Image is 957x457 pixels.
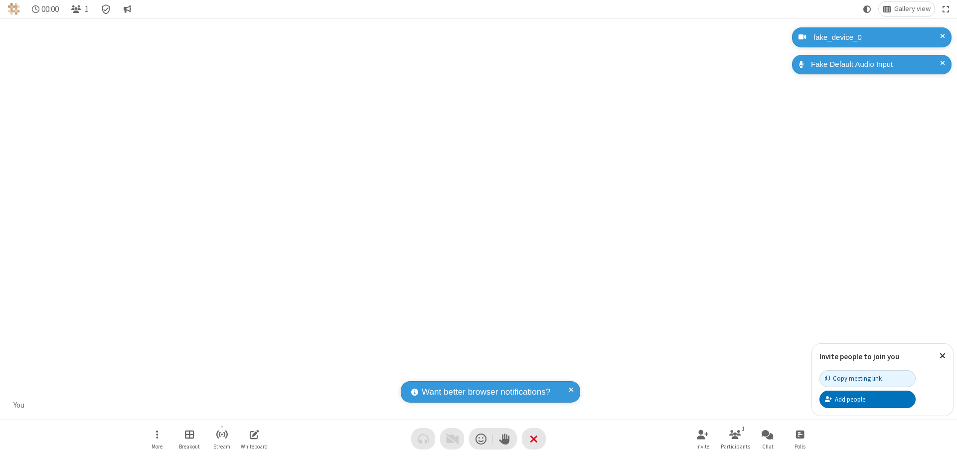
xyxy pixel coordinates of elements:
[213,444,230,450] span: Stream
[10,400,28,411] div: You
[795,444,805,450] span: Polls
[440,428,464,450] button: Video
[825,374,882,383] div: Copy meeting link
[721,444,750,450] span: Participants
[859,1,875,16] button: Using system theme
[119,1,135,16] button: Conversation
[807,59,944,70] div: Fake Default Audio Input
[28,1,63,16] div: Timer
[67,1,93,16] button: Open participant list
[819,391,916,408] button: Add people
[422,386,550,399] span: Want better browser notifications?
[739,424,748,433] div: 1
[696,444,709,450] span: Invite
[753,425,783,453] button: Open chat
[819,352,899,361] label: Invite people to join you
[142,425,172,453] button: Open menu
[239,425,269,453] button: Open shared whiteboard
[522,428,546,450] button: End or leave meeting
[41,4,59,14] span: 00:00
[879,1,935,16] button: Change layout
[179,444,200,450] span: Breakout
[8,3,20,15] img: QA Selenium DO NOT DELETE OR CHANGE
[932,344,953,368] button: Close popover
[152,444,162,450] span: More
[174,425,204,453] button: Manage Breakout Rooms
[493,428,517,450] button: Raise hand
[469,428,493,450] button: Send a reaction
[785,425,815,453] button: Open poll
[720,425,750,453] button: Open participant list
[207,425,237,453] button: Start streaming
[97,1,116,16] div: Meeting details Encryption enabled
[819,370,916,387] button: Copy meeting link
[810,32,944,43] div: fake_device_0
[411,428,435,450] button: Audio problem - check your Internet connection or call by phone
[688,425,718,453] button: Invite participants (⌘+Shift+I)
[85,4,89,14] span: 1
[894,5,931,13] span: Gallery view
[241,444,268,450] span: Whiteboard
[762,444,774,450] span: Chat
[939,1,954,16] button: Fullscreen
